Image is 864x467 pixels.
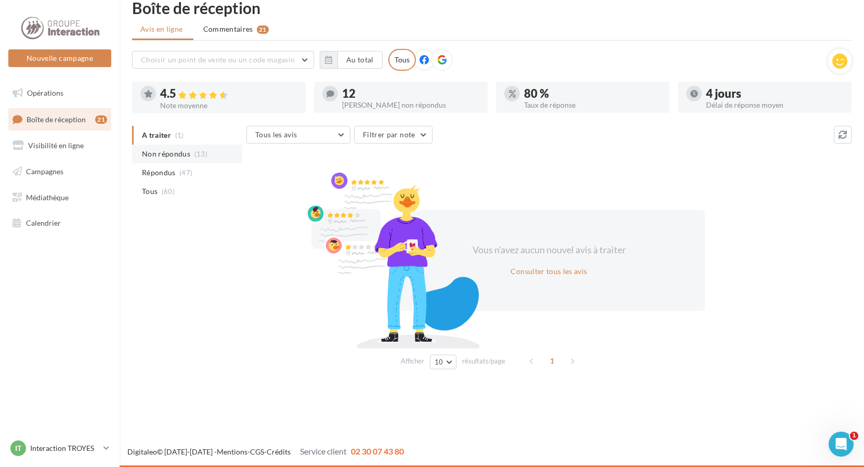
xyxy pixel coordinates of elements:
div: 12 [342,88,479,99]
a: Opérations [6,82,113,104]
p: Interaction TROYES [30,443,99,453]
button: Au total [337,51,383,69]
button: Choisir un point de vente ou un code magasin [132,51,314,69]
span: 1 [850,432,858,440]
span: Tous [142,186,158,197]
div: Délai de réponse moyen [706,101,843,109]
span: Tous les avis [255,130,297,139]
div: Note moyenne [160,102,297,109]
div: 4.5 [160,88,297,100]
a: Médiathèque [6,187,113,209]
a: Campagnes [6,161,113,183]
span: Calendrier [26,218,61,227]
div: Vous n'avez aucun nouvel avis à traiter [460,243,638,257]
a: Crédits [267,447,291,456]
div: Taux de réponse [524,101,661,109]
span: Commentaires [203,24,253,34]
a: Visibilité en ligne [6,135,113,157]
button: Tous les avis [246,126,350,144]
div: [PERSON_NAME] non répondus [342,101,479,109]
span: Afficher [401,356,424,366]
button: Nouvelle campagne [8,49,111,67]
span: Choisir un point de vente ou un code magasin [141,55,295,64]
span: IT [15,443,21,453]
a: Digitaleo [127,447,157,456]
button: Au total [320,51,383,69]
div: 21 [95,115,107,124]
div: Tous [388,49,416,71]
span: (47) [179,168,192,177]
span: 02 30 07 43 80 [351,446,404,456]
button: 10 [430,355,456,369]
span: Service client [300,446,347,456]
span: (13) [194,150,207,158]
span: Répondus [142,167,176,178]
span: 1 [544,353,560,369]
iframe: Intercom live chat [829,432,854,457]
div: 80 % [524,88,661,99]
span: Boîte de réception [27,114,86,123]
span: Médiathèque [26,192,69,201]
span: Visibilité en ligne [28,141,84,150]
span: 10 [435,358,443,366]
span: Non répondus [142,149,190,159]
span: © [DATE]-[DATE] - - - [127,447,404,456]
a: Boîte de réception21 [6,108,113,131]
button: Consulter tous les avis [506,265,591,278]
a: Calendrier [6,212,113,234]
div: 4 jours [706,88,843,99]
a: CGS [250,447,264,456]
span: Opérations [27,88,63,97]
a: Mentions [217,447,247,456]
span: (60) [162,187,175,196]
button: Filtrer par note [354,126,433,144]
span: résultats/page [462,356,505,366]
a: IT Interaction TROYES [8,438,111,458]
span: Campagnes [26,167,63,176]
div: 21 [257,25,269,34]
